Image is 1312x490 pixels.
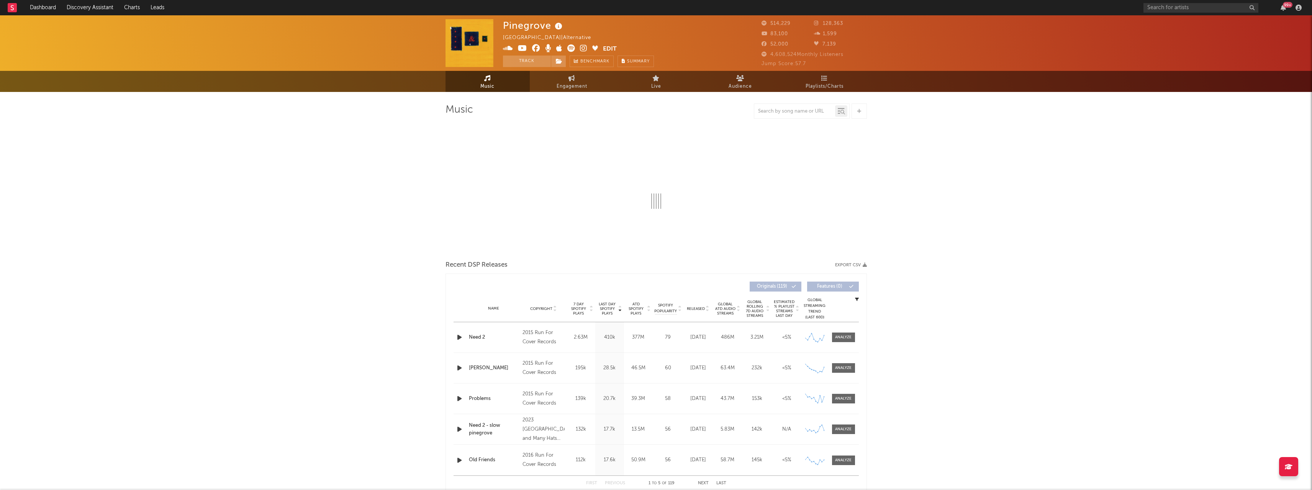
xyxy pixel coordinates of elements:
[523,416,564,443] div: 2023 [GEOGRAPHIC_DATA] and Many Hats Distribution
[744,334,770,341] div: 3.21M
[774,395,799,403] div: <5%
[597,395,622,403] div: 20.7k
[503,33,600,43] div: [GEOGRAPHIC_DATA] | Alternative
[783,71,867,92] a: Playlists/Charts
[655,395,681,403] div: 58
[655,364,681,372] div: 60
[503,19,564,32] div: Pinegrove
[762,31,788,36] span: 83,100
[626,395,651,403] div: 39.3M
[530,71,614,92] a: Engagement
[605,481,625,485] button: Previous
[523,390,564,408] div: 2015 Run For Cover Records
[557,82,587,91] span: Engagement
[755,284,790,289] span: Originals ( 119 )
[568,364,593,372] div: 195k
[597,302,618,316] span: Last Day Spotify Plays
[715,364,740,372] div: 63.4M
[503,56,551,67] button: Track
[812,284,847,289] span: Features ( 0 )
[626,334,651,341] div: 377M
[614,71,698,92] a: Live
[568,395,593,403] div: 139k
[469,364,519,372] a: [PERSON_NAME]
[750,282,801,292] button: Originals(119)
[744,395,770,403] div: 153k
[651,82,661,91] span: Live
[626,456,651,464] div: 50.9M
[774,364,799,372] div: <5%
[655,456,681,464] div: 56
[774,334,799,341] div: <5%
[530,306,552,311] span: Copyright
[626,364,651,372] div: 46.5M
[618,56,654,67] button: Summary
[685,456,711,464] div: [DATE]
[762,52,844,57] span: 4,608,524 Monthly Listeners
[570,56,614,67] a: Benchmark
[698,481,709,485] button: Next
[469,395,519,403] a: Problems
[835,263,867,267] button: Export CSV
[523,359,564,377] div: 2015 Run For Cover Records
[568,334,593,341] div: 2.63M
[568,456,593,464] div: 112k
[626,302,646,316] span: ATD Spotify Plays
[568,302,589,316] span: 7 Day Spotify Plays
[774,300,795,318] span: Estimated % Playlist Streams Last Day
[1283,2,1292,8] div: 99 +
[744,426,770,433] div: 142k
[814,42,836,47] span: 7,139
[715,302,736,316] span: Global ATD Audio Streams
[806,82,844,91] span: Playlists/Charts
[762,21,791,26] span: 514,229
[685,395,711,403] div: [DATE]
[469,422,519,437] a: Need 2 - slow pinegrove
[523,451,564,469] div: 2016 Run For Cover Records
[568,426,593,433] div: 132k
[446,71,530,92] a: Music
[1143,3,1258,13] input: Search for artists
[729,82,752,91] span: Audience
[652,482,657,485] span: to
[698,71,783,92] a: Audience
[469,334,519,341] a: Need 2
[814,21,843,26] span: 128,363
[586,481,597,485] button: First
[803,297,826,320] div: Global Streaming Trend (Last 60D)
[762,61,806,66] span: Jump Score: 57.7
[597,426,622,433] div: 17.7k
[715,426,740,433] div: 5.83M
[762,42,788,47] span: 52,000
[469,456,519,464] a: Old Friends
[814,31,837,36] span: 1,599
[655,426,681,433] div: 56
[480,82,495,91] span: Music
[626,426,651,433] div: 13.5M
[523,328,564,347] div: 2015 Run For Cover Records
[654,303,677,314] span: Spotify Popularity
[715,395,740,403] div: 43.7M
[627,59,650,64] span: Summary
[469,306,519,311] div: Name
[807,282,859,292] button: Features(0)
[774,426,799,433] div: N/A
[685,334,711,341] div: [DATE]
[715,456,740,464] div: 58.7M
[662,482,667,485] span: of
[1281,5,1286,11] button: 99+
[744,300,765,318] span: Global Rolling 7D Audio Streams
[446,261,508,270] span: Recent DSP Releases
[744,456,770,464] div: 145k
[580,57,609,66] span: Benchmark
[744,364,770,372] div: 232k
[603,44,617,54] button: Edit
[597,456,622,464] div: 17.6k
[685,364,711,372] div: [DATE]
[754,108,835,115] input: Search by song name or URL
